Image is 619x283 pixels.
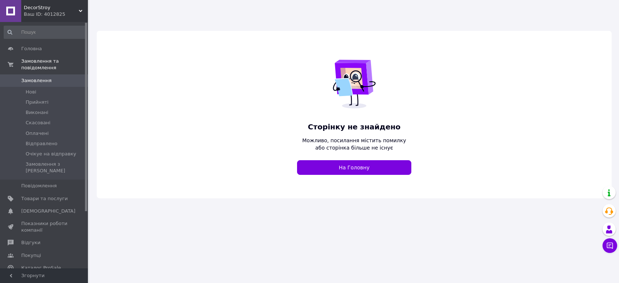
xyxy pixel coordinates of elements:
span: Показники роботи компанії [21,220,68,234]
span: Очікуе на відправку [26,151,76,157]
span: Скасовані [26,120,51,126]
span: Нові [26,89,36,95]
span: Головна [21,45,42,52]
input: Пошук [4,26,86,39]
span: Сторінку не знайдено [297,122,411,132]
span: Оплачені [26,130,49,137]
span: Виконані [26,109,48,116]
span: [DEMOGRAPHIC_DATA] [21,208,75,214]
span: Покупці [21,252,41,259]
span: Прийняті [26,99,48,106]
span: Замовлення з [PERSON_NAME] [26,161,85,174]
span: Замовлення [21,77,52,84]
a: На Головну [297,160,411,175]
span: Каталог ProSale [21,265,61,271]
span: Відправлено [26,140,58,147]
span: Повідомлення [21,183,57,189]
button: Чат з покупцем [603,238,617,253]
span: Товари та послуги [21,195,68,202]
span: Замовлення та повідомлення [21,58,88,71]
span: Можливо, посилання містить помилку або сторінка більше не існує [297,137,411,151]
span: Відгуки [21,239,40,246]
div: Ваш ID: 4012825 [24,11,88,18]
span: DecorStroy [24,4,79,11]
